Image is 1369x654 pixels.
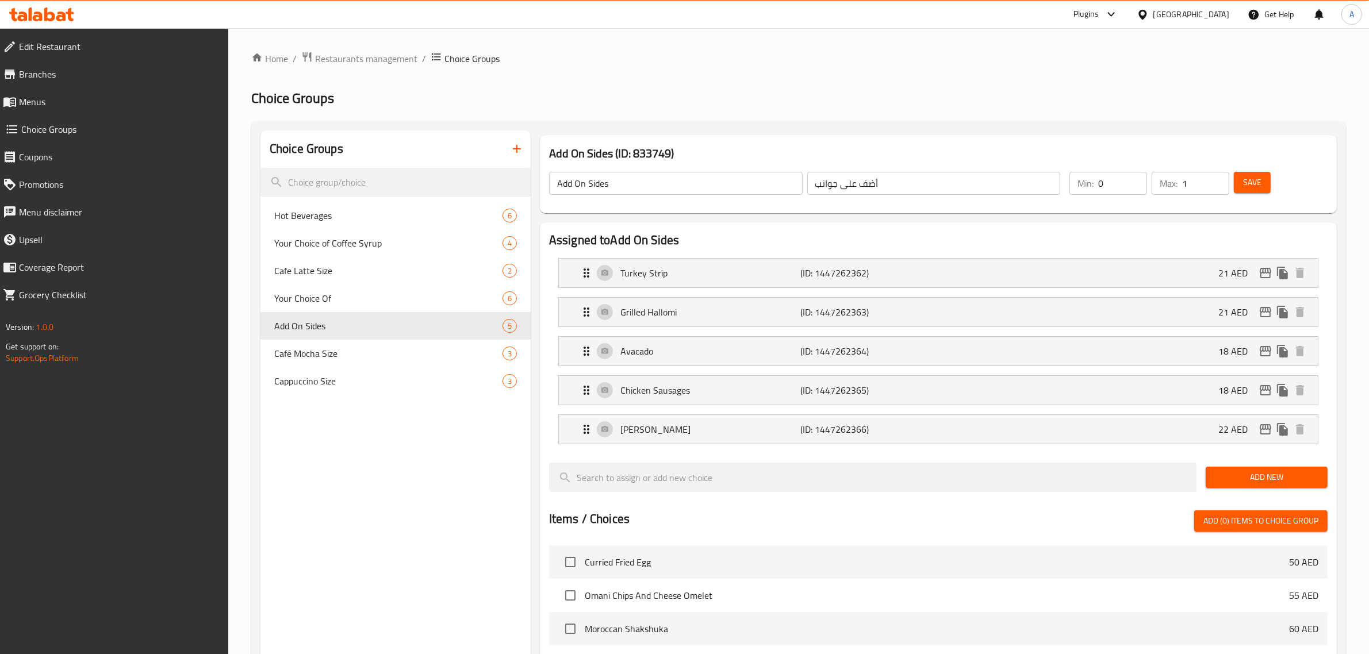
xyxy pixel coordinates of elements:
span: 2 [503,266,516,276]
span: 6 [503,210,516,221]
button: duplicate [1274,264,1291,282]
div: Expand [559,337,1318,366]
li: Expand [549,253,1328,293]
span: Your Choice Of [274,291,503,305]
span: Choice Groups [21,122,220,136]
span: Omani Chips And Cheese Omelet [585,588,1289,602]
p: 55 AED [1289,588,1318,602]
h3: Add On Sides (ID: 833749) [549,144,1328,163]
button: edit [1257,382,1274,399]
button: delete [1291,343,1309,360]
button: delete [1291,421,1309,438]
div: Plugins [1073,7,1099,21]
span: Save [1243,175,1261,190]
div: Choices [503,347,517,360]
span: Menus [19,95,220,109]
span: Select choice [558,617,582,641]
span: Restaurants management [315,52,417,66]
button: duplicate [1274,421,1291,438]
span: 1.0.0 [36,320,53,334]
input: search [260,168,531,197]
span: Select choice [558,550,582,574]
div: Choices [503,319,517,333]
button: delete [1291,382,1309,399]
div: Your Choice Of6 [260,284,531,312]
div: Choices [503,209,517,222]
h2: Items / Choices [549,510,630,528]
span: Curried Fried Egg [585,555,1289,569]
div: Hot Beverages6 [260,202,531,229]
span: Grocery Checklist [19,288,220,302]
span: Coupons [19,150,220,164]
p: 22 AED [1218,422,1257,436]
button: Save [1234,172,1271,193]
li: / [422,52,426,66]
li: / [293,52,297,66]
p: Avacado [620,344,801,358]
input: search [549,463,1197,492]
span: Café Mocha Size [274,347,503,360]
div: Café Mocha Size3 [260,340,531,367]
div: [GEOGRAPHIC_DATA] [1153,8,1229,21]
button: delete [1291,303,1309,321]
li: Expand [549,293,1328,332]
p: (ID: 1447262363) [801,305,921,319]
h2: Choice Groups [270,140,343,157]
span: Your Choice of Coffee Syrup [274,236,503,250]
p: 21 AED [1218,305,1257,319]
span: Cappuccino Size [274,374,503,388]
span: Moroccan Shakshuka [585,622,1289,636]
span: 6 [503,293,516,304]
button: edit [1257,421,1274,438]
p: Turkey Strip [620,266,801,280]
p: 21 AED [1218,266,1257,280]
a: Restaurants management [301,51,417,66]
div: Cappuccino Size3 [260,367,531,395]
p: Min: [1077,176,1094,190]
span: 3 [503,376,516,387]
p: Grilled Hallomi [620,305,801,319]
span: Upsell [19,233,220,247]
button: edit [1257,264,1274,282]
span: Coverage Report [19,260,220,274]
span: Select choice [558,583,582,607]
span: Add New [1215,470,1318,484]
p: (ID: 1447262366) [801,422,921,436]
span: Add On Sides [274,319,503,333]
span: Add (0) items to choice group [1203,514,1318,528]
li: Expand [549,410,1328,449]
span: Hot Beverages [274,209,503,222]
button: duplicate [1274,343,1291,360]
p: Chicken Sausages [620,383,801,397]
span: Choice Groups [444,52,500,66]
button: delete [1291,264,1309,282]
p: 60 AED [1289,622,1318,636]
a: Support.OpsPlatform [6,351,79,366]
nav: breadcrumb [251,51,1346,66]
span: 5 [503,321,516,332]
span: Get support on: [6,339,59,354]
span: Edit Restaurant [19,40,220,53]
div: Choices [503,374,517,388]
div: Choices [503,291,517,305]
li: Expand [549,371,1328,410]
p: 18 AED [1218,344,1257,358]
div: Expand [559,298,1318,326]
button: duplicate [1274,382,1291,399]
div: Expand [559,415,1318,444]
button: duplicate [1274,303,1291,321]
p: 18 AED [1218,383,1257,397]
button: edit [1257,303,1274,321]
span: Menu disclaimer [19,205,220,219]
span: 3 [503,348,516,359]
li: Expand [549,332,1328,371]
div: Add On Sides5 [260,312,531,340]
div: Your Choice of Coffee Syrup4 [260,229,531,257]
span: Cafe Latte Size [274,264,503,278]
button: edit [1257,343,1274,360]
span: 4 [503,238,516,249]
p: 50 AED [1289,555,1318,569]
p: (ID: 1447262364) [801,344,921,358]
p: [PERSON_NAME] [620,422,801,436]
span: Promotions [19,178,220,191]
